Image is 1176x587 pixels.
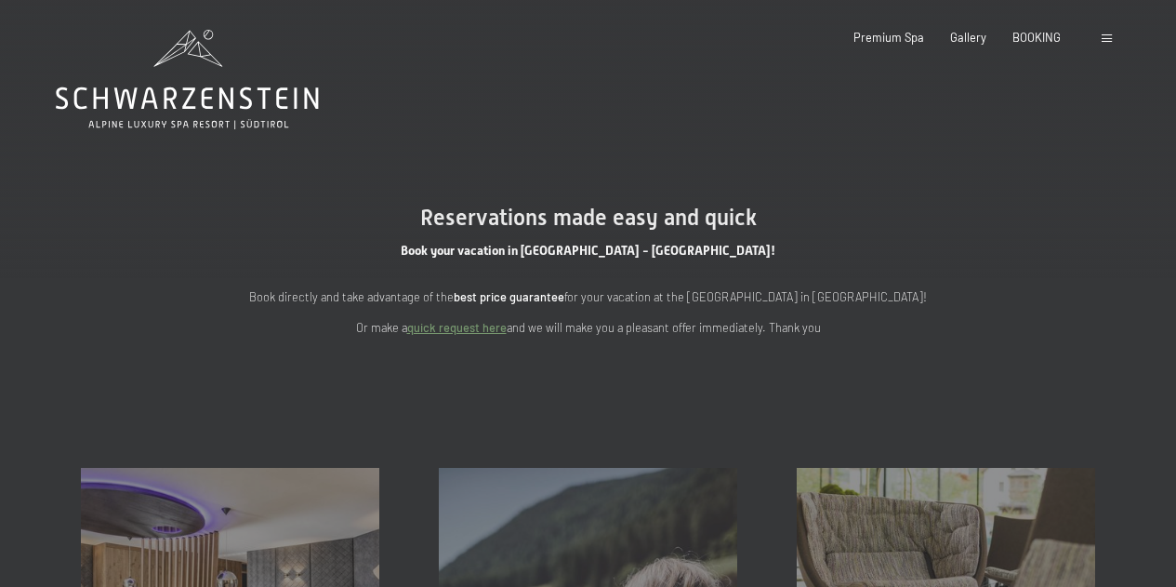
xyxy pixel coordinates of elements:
[853,30,924,45] a: Premium Spa
[407,320,507,335] a: quick request here
[217,287,960,306] p: Book directly and take advantage of the for your vacation at the [GEOGRAPHIC_DATA] in [GEOGRAPHIC...
[217,318,960,337] p: Or make a and we will make you a pleasant offer immediately. Thank you
[420,205,757,231] span: Reservations made easy and quick
[1012,30,1061,45] a: BOOKING
[401,243,775,258] span: Book your vacation in [GEOGRAPHIC_DATA] - [GEOGRAPHIC_DATA]!
[950,30,986,45] a: Gallery
[454,289,564,304] strong: best price guarantee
